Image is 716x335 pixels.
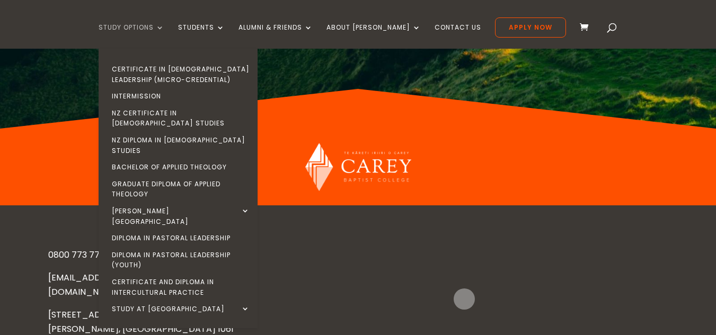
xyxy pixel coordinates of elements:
a: Contact Us [435,24,481,49]
a: Apply Now [495,17,566,38]
a: Intermission [101,88,260,105]
a: 0800 773 776 [48,249,105,261]
a: Graduate Diploma of Applied Theology [101,176,260,203]
a: Bachelor of Applied Theology [101,159,260,176]
a: Alumni & Friends [238,24,313,49]
a: Certificate in [DEMOGRAPHIC_DATA] Leadership (Micro-credential) [101,61,260,88]
a: Diploma in Pastoral Leadership (Youth) [101,247,260,274]
a: NZ Certificate in [DEMOGRAPHIC_DATA] Studies [101,105,260,132]
img: Carey Baptist College [305,143,411,191]
a: [PERSON_NAME][GEOGRAPHIC_DATA] [101,203,260,230]
a: Students [178,24,225,49]
a: About [PERSON_NAME] [326,24,421,49]
a: Certificate and Diploma in Intercultural Practice [101,274,260,301]
a: [EMAIL_ADDRESS][PERSON_NAME][DOMAIN_NAME] [48,271,195,298]
a: NZ Diploma in [DEMOGRAPHIC_DATA] Studies [101,132,260,159]
a: Diploma in Pastoral Leadership [101,230,260,247]
a: Study Options [99,24,164,49]
a: Carey Baptist College [305,182,411,194]
a: Study at [GEOGRAPHIC_DATA] [101,301,260,318]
